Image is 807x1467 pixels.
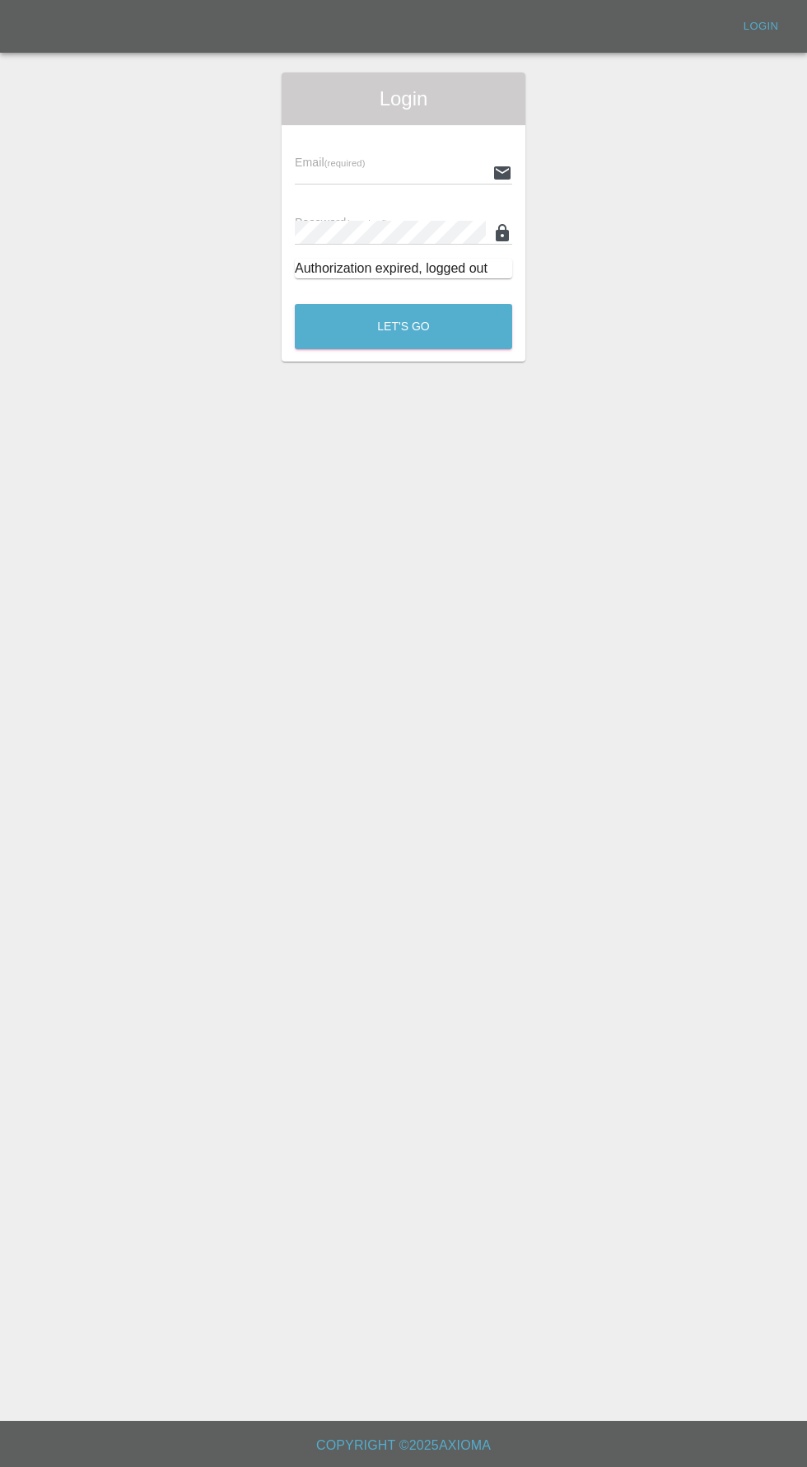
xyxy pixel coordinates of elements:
div: Authorization expired, logged out [295,259,512,278]
small: (required) [347,218,388,228]
span: Password [295,216,387,229]
a: Login [735,14,787,40]
h6: Copyright © 2025 Axioma [13,1434,794,1457]
button: Let's Go [295,304,512,349]
span: Login [295,86,512,112]
span: Email [295,156,365,169]
small: (required) [324,158,366,168]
